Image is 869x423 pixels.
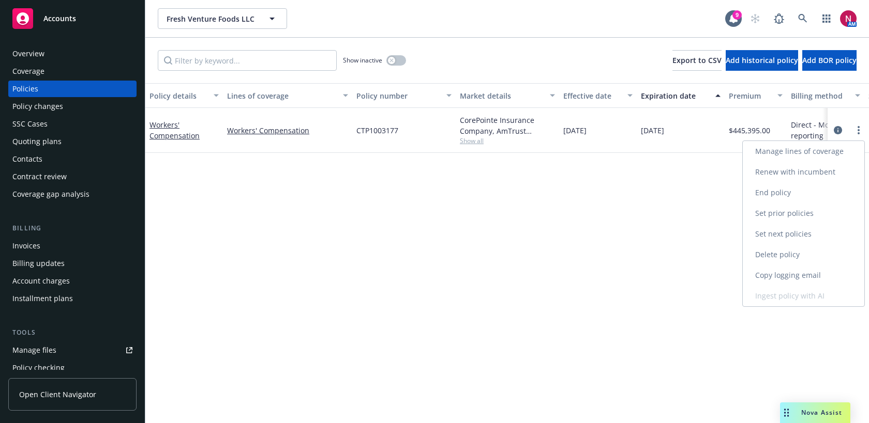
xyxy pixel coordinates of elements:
[852,124,865,136] a: more
[158,8,287,29] button: Fresh Venture Foods LLC
[743,182,864,203] a: End policy
[12,359,65,376] div: Policy checking
[8,359,137,376] a: Policy checking
[743,162,864,182] a: Renew with incumbent
[743,203,864,224] a: Set prior policies
[641,90,709,101] div: Expiration date
[8,342,137,358] a: Manage files
[12,342,56,358] div: Manage files
[158,50,337,71] input: Filter by keyword...
[19,389,96,400] span: Open Client Navigator
[641,125,664,136] span: [DATE]
[223,83,352,108] button: Lines of coverage
[12,273,70,289] div: Account charges
[8,81,137,97] a: Policies
[791,119,860,141] span: Direct - Monthly reporting
[563,125,587,136] span: [DATE]
[12,81,38,97] div: Policies
[8,238,137,254] a: Invoices
[227,90,337,101] div: Lines of coverage
[726,55,798,65] span: Add historical policy
[145,83,223,108] button: Policy details
[167,13,256,24] span: Fresh Venture Foods LLC
[743,141,864,162] a: Manage lines of coverage
[8,63,137,80] a: Coverage
[725,83,787,108] button: Premium
[12,290,73,307] div: Installment plans
[8,168,137,185] a: Contract review
[729,125,770,136] span: $445,395.00
[12,45,44,62] div: Overview
[8,255,137,272] a: Billing updates
[43,14,76,23] span: Accounts
[726,50,798,71] button: Add historical policy
[563,90,621,101] div: Effective date
[840,10,857,27] img: photo
[12,255,65,272] div: Billing updates
[12,98,63,115] div: Policy changes
[356,125,398,136] span: CTP1003177
[460,115,555,136] div: CorePointe Insurance Company, AmTrust Financial Services, Risico Insurance Services, Inc.
[8,116,137,132] a: SSC Cases
[12,133,62,150] div: Quoting plans
[12,116,48,132] div: SSC Cases
[8,186,137,202] a: Coverage gap analysis
[802,50,857,71] button: Add BOR policy
[787,83,864,108] button: Billing method
[8,223,137,233] div: Billing
[816,8,837,29] a: Switch app
[743,244,864,265] a: Delete policy
[743,224,864,244] a: Set next policies
[732,10,742,20] div: 9
[792,8,813,29] a: Search
[832,124,844,136] a: circleInformation
[8,151,137,167] a: Contacts
[8,133,137,150] a: Quoting plans
[8,290,137,307] a: Installment plans
[12,238,40,254] div: Invoices
[12,63,44,80] div: Coverage
[149,120,200,140] a: Workers' Compensation
[8,45,137,62] a: Overview
[227,125,348,136] a: Workers' Compensation
[802,55,857,65] span: Add BOR policy
[8,4,137,33] a: Accounts
[801,408,842,417] span: Nova Assist
[149,90,207,101] div: Policy details
[791,90,849,101] div: Billing method
[559,83,637,108] button: Effective date
[780,402,850,423] button: Nova Assist
[672,50,722,71] button: Export to CSV
[456,83,559,108] button: Market details
[12,186,89,202] div: Coverage gap analysis
[352,83,456,108] button: Policy number
[743,265,864,286] a: Copy logging email
[769,8,789,29] a: Report a Bug
[672,55,722,65] span: Export to CSV
[780,402,793,423] div: Drag to move
[637,83,725,108] button: Expiration date
[8,273,137,289] a: Account charges
[729,90,771,101] div: Premium
[460,136,555,145] span: Show all
[745,8,766,29] a: Start snowing
[343,56,382,65] span: Show inactive
[12,168,67,185] div: Contract review
[356,90,440,101] div: Policy number
[12,151,42,167] div: Contacts
[8,98,137,115] a: Policy changes
[460,90,544,101] div: Market details
[8,327,137,338] div: Tools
